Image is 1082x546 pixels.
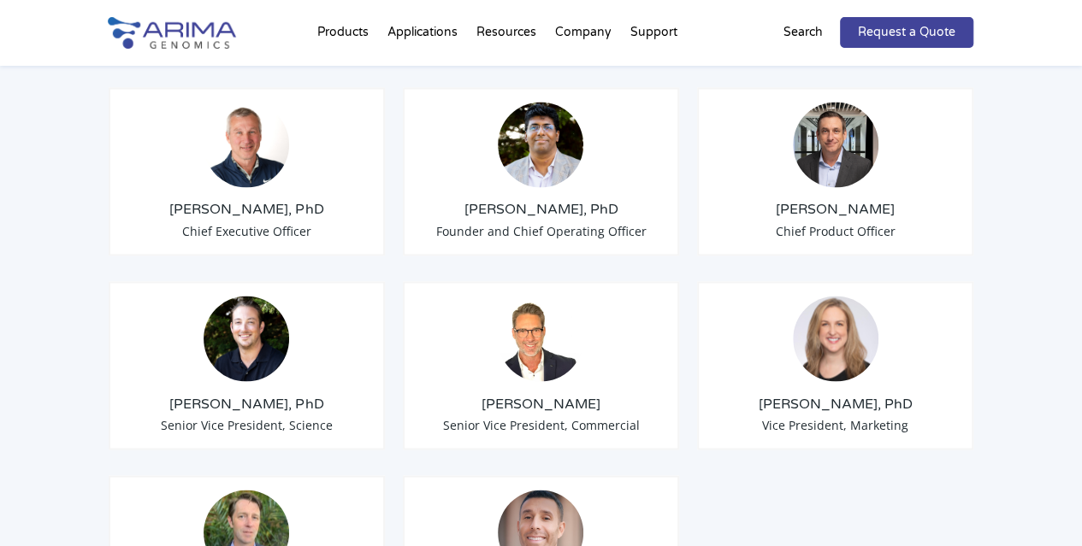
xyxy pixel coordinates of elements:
span: Chief Product Officer [776,222,896,238]
img: 19364919-cf75-45a2-a608-1b8b29f8b955.jpg [793,296,878,381]
img: Arima-Genomics-logo [108,17,236,49]
h3: [PERSON_NAME] [417,394,665,413]
h3: [PERSON_NAME], PhD [417,200,665,219]
img: Sid-Selvaraj_Arima-Genomics.png [498,102,583,187]
img: Chris-Roberts.jpg [793,102,878,187]
h3: [PERSON_NAME], PhD [123,200,371,219]
span: Chief Executive Officer [182,222,311,238]
img: Tom-Willis.jpg [204,102,289,187]
a: Request a Quote [840,17,973,48]
span: Vice President, Marketing [762,416,908,432]
span: Senior Vice President, Science [161,416,333,432]
img: David-Duvall-Headshot.jpg [498,296,583,381]
span: Senior Vice President, Commercial [442,416,639,432]
h3: [PERSON_NAME], PhD [123,394,371,413]
h3: [PERSON_NAME] [712,200,960,219]
img: Anthony-Schmitt_Arima-Genomics.png [204,296,289,381]
h3: [PERSON_NAME], PhD [712,394,960,413]
p: Search [783,21,823,44]
span: Founder and Chief Operating Officer [435,222,646,238]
